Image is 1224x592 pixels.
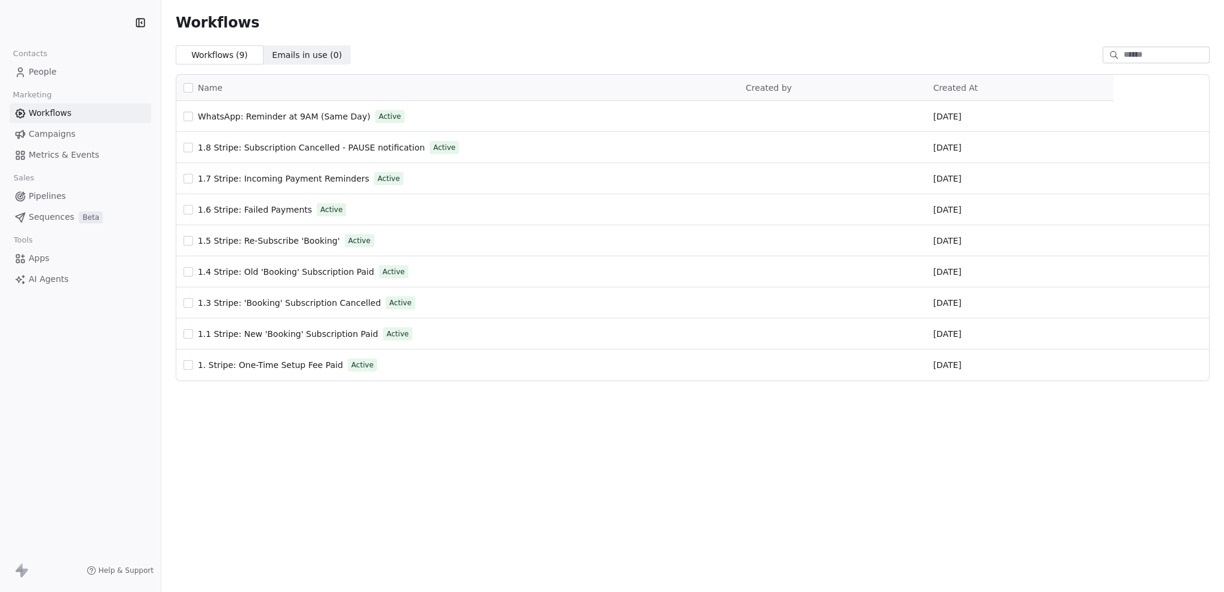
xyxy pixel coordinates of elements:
a: AI Agents [10,269,151,289]
span: 1.3 Stripe: 'Booking' Subscription Cancelled [198,298,381,308]
a: 1.1 Stripe: New 'Booking' Subscription Paid [198,328,378,340]
span: 1.1 Stripe: New 'Booking' Subscription Paid [198,329,378,339]
span: Metrics & Events [29,149,99,161]
span: Tools [8,231,38,249]
span: Active [387,329,409,339]
span: [DATE] [933,142,961,154]
span: Active [433,142,455,153]
span: Name [198,82,222,94]
a: 1.4 Stripe: Old 'Booking' Subscription Paid [198,266,374,278]
a: SequencesBeta [10,207,151,227]
span: Active [378,173,400,184]
a: 1.5 Stripe: Re-Subscribe 'Booking' [198,235,340,247]
span: Sequences [29,211,74,223]
a: 1.7 Stripe: Incoming Payment Reminders [198,173,369,185]
span: Workflows [29,107,72,119]
span: [DATE] [933,266,961,278]
a: 1.6 Stripe: Failed Payments [198,204,312,216]
span: 1.4 Stripe: Old 'Booking' Subscription Paid [198,267,374,277]
span: 1.6 Stripe: Failed Payments [198,205,312,214]
a: Workflows [10,103,151,123]
span: Sales [8,169,39,187]
a: Campaigns [10,124,151,144]
span: AI Agents [29,273,69,286]
span: Emails in use ( 0 ) [272,49,342,62]
span: [DATE] [933,173,961,185]
span: [DATE] [933,111,961,122]
span: [DATE] [933,328,961,340]
span: Workflows [176,14,259,31]
span: Active [320,204,342,215]
span: Apps [29,252,50,265]
span: Contacts [8,45,53,63]
span: Campaigns [29,128,75,140]
a: Help & Support [87,566,154,575]
a: Apps [10,249,151,268]
span: Active [382,266,405,277]
span: Created At [933,83,978,93]
span: Active [389,297,411,308]
span: [DATE] [933,297,961,309]
span: [DATE] [933,235,961,247]
a: 1.8 Stripe: Subscription Cancelled - PAUSE notification [198,142,425,154]
span: [DATE] [933,204,961,216]
a: People [10,62,151,82]
a: WhatsApp: Reminder at 9AM (Same Day) [198,111,371,122]
span: Active [351,360,374,370]
span: Help & Support [99,566,154,575]
span: 1. Stripe: One-Time Setup Fee Paid [198,360,343,370]
span: People [29,66,57,78]
span: Created by [746,83,792,93]
a: Pipelines [10,186,151,206]
span: [DATE] [933,359,961,371]
span: Active [379,111,401,122]
span: Active [348,235,371,246]
span: 1.7 Stripe: Incoming Payment Reminders [198,174,369,183]
span: 1.5 Stripe: Re-Subscribe 'Booking' [198,236,340,246]
span: Beta [79,211,103,223]
a: Metrics & Events [10,145,151,165]
span: WhatsApp: Reminder at 9AM (Same Day) [198,112,371,121]
span: 1.8 Stripe: Subscription Cancelled - PAUSE notification [198,143,425,152]
span: Marketing [8,86,57,104]
span: Pipelines [29,190,66,203]
a: 1.3 Stripe: 'Booking' Subscription Cancelled [198,297,381,309]
a: 1. Stripe: One-Time Setup Fee Paid [198,359,343,371]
